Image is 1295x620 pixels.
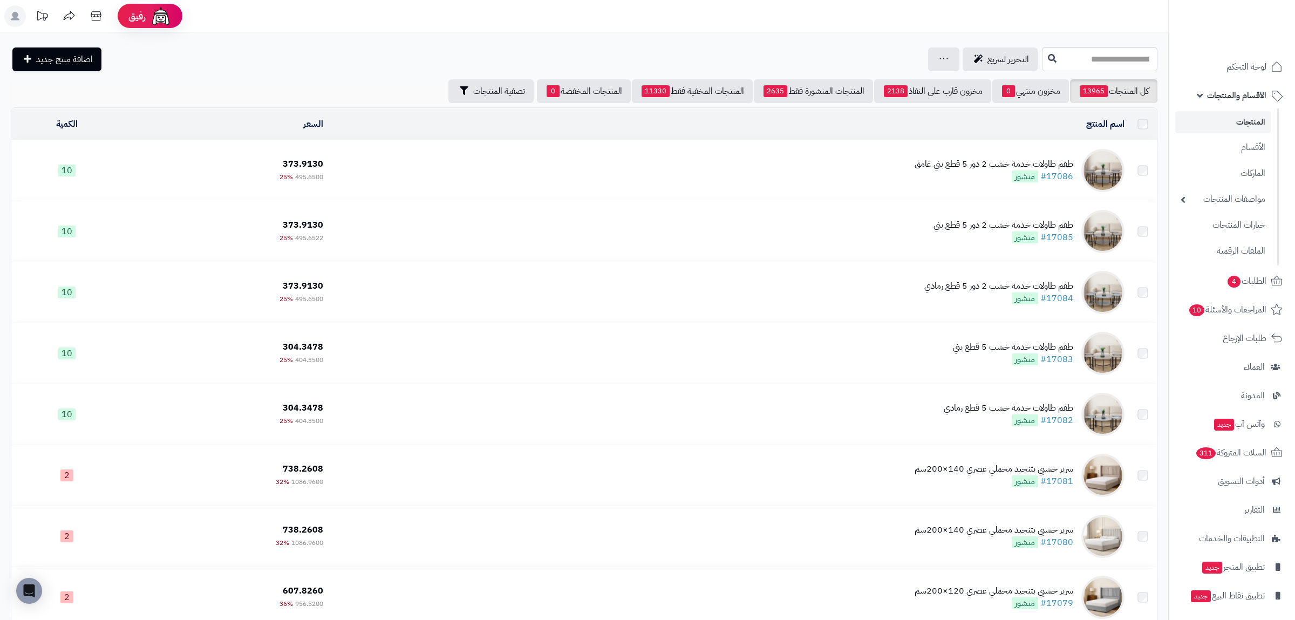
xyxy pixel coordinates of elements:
a: تطبيق نقاط البيعجديد [1175,583,1289,609]
span: 11330 [642,85,670,97]
a: #17079 [1040,597,1073,610]
a: طلبات الإرجاع [1175,325,1289,351]
a: لوحة التحكم [1175,54,1289,80]
a: التطبيقات والخدمات [1175,526,1289,551]
a: المنتجات المنشورة فقط2635 [754,79,873,103]
a: أدوات التسويق [1175,468,1289,494]
div: سرير خشبي بتنجيد مخملي عصري 140×200سم [915,463,1073,475]
a: الكمية [56,118,78,131]
span: منشور [1012,536,1038,548]
div: طقم طاولات خدمة خشب 2 دور 5 قطع بني غامق [915,158,1073,171]
span: التحرير لسريع [987,53,1029,66]
a: المنتجات [1175,111,1271,133]
div: Open Intercom Messenger [16,578,42,604]
span: 2635 [764,85,787,97]
span: 304.3478 [283,340,323,353]
img: طقم طاولات خدمة خشب 5 قطع رمادي [1081,393,1124,436]
div: سرير خشبي بتنجيد مخملي عصري 120×200سم [915,585,1073,597]
span: 311 [1196,447,1216,459]
span: 738.2608 [283,523,323,536]
a: مخزون قارب على النفاذ2138 [874,79,991,103]
span: منشور [1012,414,1038,426]
a: المراجعات والأسئلة10 [1175,297,1289,323]
span: رفيق [128,10,146,23]
span: تصفية المنتجات [473,85,525,98]
a: كل المنتجات13965 [1070,79,1157,103]
a: التحرير لسريع [963,47,1038,71]
span: طلبات الإرجاع [1223,331,1266,346]
a: الأقسام [1175,136,1271,159]
a: الطلبات4 [1175,268,1289,294]
a: الملفات الرقمية [1175,240,1271,263]
span: 25% [280,416,293,426]
span: لوحة التحكم [1226,59,1266,74]
span: تطبيق نقاط البيع [1190,588,1265,603]
a: مواصفات المنتجات [1175,188,1271,211]
a: #17084 [1040,292,1073,305]
div: طقم طاولات خدمة خشب 5 قطع رمادي [944,402,1073,414]
img: سرير خشبي بتنجيد مخملي عصري 120×200سم [1081,576,1124,619]
span: الأقسام والمنتجات [1207,88,1266,103]
span: منشور [1012,231,1038,243]
span: 2 [60,469,73,481]
span: منشور [1012,475,1038,487]
span: أدوات التسويق [1218,474,1265,489]
a: #17083 [1040,353,1073,366]
span: 1086.9600 [291,477,323,487]
span: 10 [58,287,76,298]
a: #17082 [1040,414,1073,427]
img: سرير خشبي بتنجيد مخملي عصري 140×200سم [1081,454,1124,497]
div: طقم طاولات خدمة خشب 2 دور 5 قطع رمادي [924,280,1073,292]
span: 36% [280,599,293,609]
a: الماركات [1175,162,1271,185]
span: التطبيقات والخدمات [1199,531,1265,546]
span: 10 [58,348,76,359]
span: جديد [1202,562,1222,574]
span: منشور [1012,353,1038,365]
span: 0 [1002,85,1015,97]
span: منشور [1012,171,1038,182]
span: 25% [280,294,293,304]
a: المنتجات المخفضة0 [537,79,631,103]
span: 607.8260 [283,584,323,597]
span: 738.2608 [283,462,323,475]
a: السعر [303,118,323,131]
img: طقم طاولات خدمة خشب 2 دور 5 قطع بني غامق [1081,149,1124,192]
span: التقارير [1244,502,1265,517]
button: تصفية المنتجات [448,79,534,103]
img: سرير خشبي بتنجيد مخملي عصري 140×200سم [1081,515,1124,558]
span: 495.6522 [295,233,323,243]
a: خيارات المنتجات [1175,214,1271,237]
a: العملاء [1175,354,1289,380]
span: 10 [58,165,76,176]
div: سرير خشبي بتنجيد مخملي عصري 140×200سم [915,524,1073,536]
a: #17080 [1040,536,1073,549]
a: #17086 [1040,170,1073,183]
span: 304.3478 [283,401,323,414]
span: 495.6500 [295,294,323,304]
span: 32% [276,477,289,487]
span: 2 [60,591,73,603]
span: 25% [280,172,293,182]
span: 13965 [1080,85,1108,97]
span: 373.9130 [283,280,323,292]
a: اسم المنتج [1086,118,1124,131]
a: المنتجات المخفية فقط11330 [632,79,753,103]
span: منشور [1012,292,1038,304]
a: تطبيق المتجرجديد [1175,554,1289,580]
span: المراجعات والأسئلة [1188,302,1266,317]
span: 404.3500 [295,416,323,426]
img: ai-face.png [150,5,172,27]
span: وآتس آب [1213,417,1265,432]
span: 0 [547,85,560,97]
span: 373.9130 [283,219,323,231]
a: وآتس آبجديد [1175,411,1289,437]
span: 25% [280,233,293,243]
a: مخزون منتهي0 [992,79,1069,103]
span: 25% [280,355,293,365]
span: الطلبات [1226,274,1266,289]
a: السلات المتروكة311 [1175,440,1289,466]
div: طقم طاولات خدمة خشب 5 قطع بني [953,341,1073,353]
img: طقم طاولات خدمة خشب 2 دور 5 قطع بني [1081,210,1124,253]
span: جديد [1214,419,1234,431]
